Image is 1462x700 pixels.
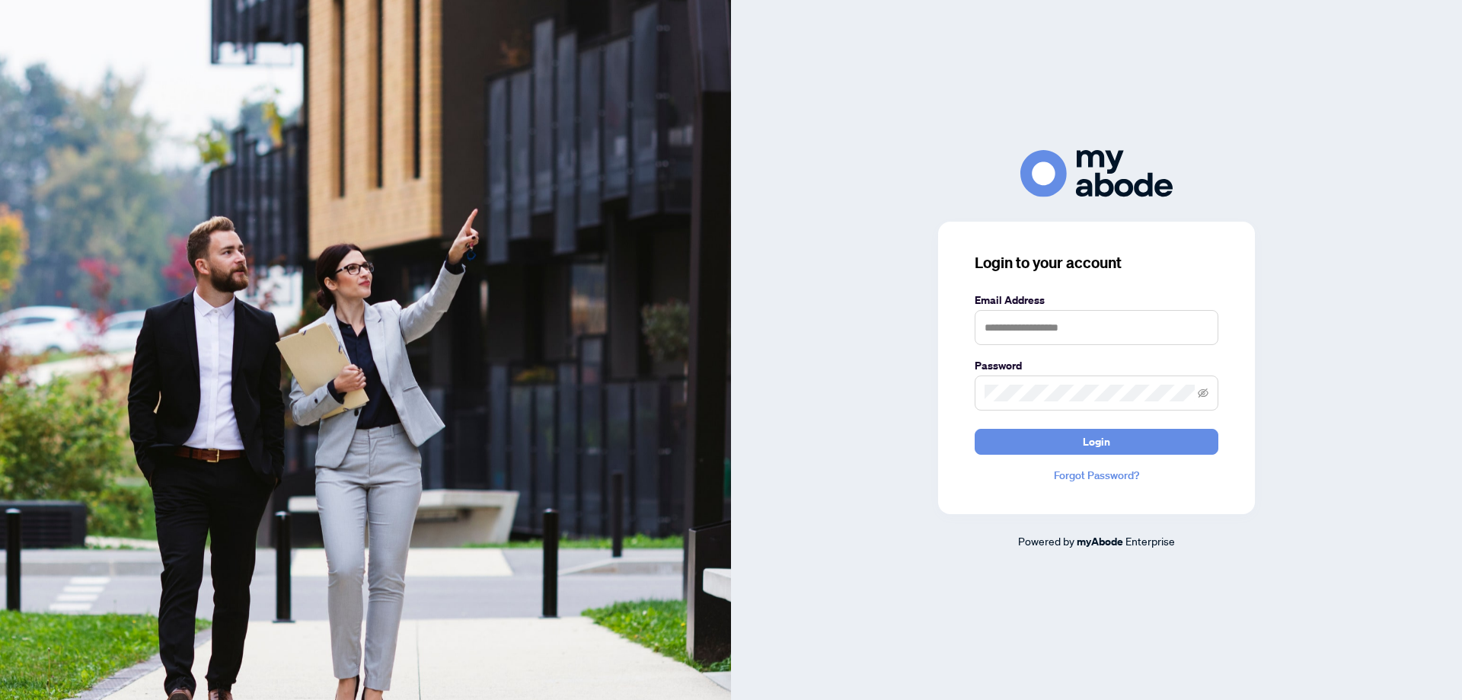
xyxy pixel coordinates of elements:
[1077,533,1123,550] a: myAbode
[1198,388,1208,398] span: eye-invisible
[975,429,1218,455] button: Login
[975,252,1218,273] h3: Login to your account
[975,467,1218,484] a: Forgot Password?
[1083,430,1110,454] span: Login
[975,292,1218,308] label: Email Address
[1125,534,1175,548] span: Enterprise
[1020,150,1173,197] img: ma-logo
[975,357,1218,374] label: Password
[1018,534,1074,548] span: Powered by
